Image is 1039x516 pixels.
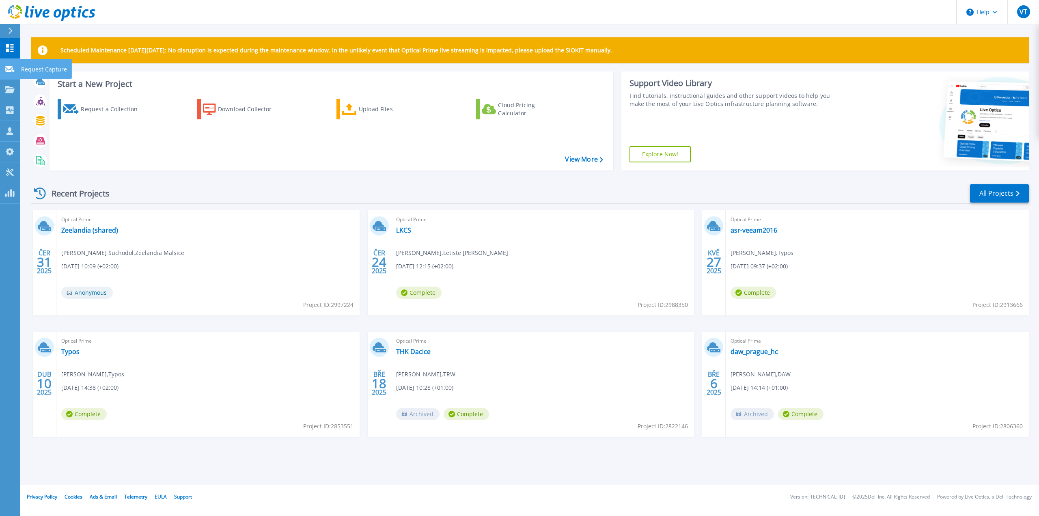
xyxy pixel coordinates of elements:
p: Scheduled Maintenance [DATE][DATE]: No disruption is expected during the maintenance window. In t... [60,47,612,54]
span: [DATE] 14:14 (+01:00) [731,383,788,392]
div: BŘE 2025 [706,369,722,398]
span: [DATE] 09:37 (+02:00) [731,262,788,271]
li: © 2025 Dell Inc. All Rights Reserved [852,494,930,500]
p: Request Capture [21,59,67,80]
span: [PERSON_NAME] , Typos [61,370,124,379]
div: Recent Projects [31,184,121,203]
span: [DATE] 14:38 (+02:00) [61,383,119,392]
a: Zeelandia (shared) [61,226,118,234]
div: BŘE 2025 [371,369,387,398]
li: Version: [TECHNICAL_ID] [790,494,845,500]
span: Complete [731,287,776,299]
span: Project ID: 2997224 [303,300,354,309]
h3: Start a New Project [58,80,603,89]
span: 18 [372,380,386,387]
a: Request a Collection [58,99,148,119]
a: asr-veeam2016 [731,226,777,234]
a: Explore Now! [629,146,691,162]
span: [DATE] 10:09 (+02:00) [61,262,119,271]
span: 24 [372,259,386,266]
span: Optical Prime [396,215,690,224]
a: Ads & Email [90,493,117,500]
span: [PERSON_NAME] , Typos [731,248,793,257]
span: Project ID: 2853551 [303,422,354,431]
span: [DATE] 12:15 (+02:00) [396,262,453,271]
a: Cookies [65,493,82,500]
a: EULA [155,493,167,500]
span: Archived [731,408,774,420]
div: KVĚ 2025 [706,247,722,277]
a: Typos [61,348,80,356]
span: Complete [396,287,442,299]
span: [DATE] 10:28 (+01:00) [396,383,453,392]
span: Optical Prime [731,215,1024,224]
a: All Projects [970,184,1029,203]
span: Project ID: 2988350 [638,300,688,309]
span: Complete [778,408,823,420]
span: [PERSON_NAME] , DAW [731,370,791,379]
div: DUB 2025 [37,369,52,398]
span: Anonymous [61,287,113,299]
span: Optical Prime [61,337,355,345]
span: 31 [37,259,52,266]
div: Download Collector [218,101,283,117]
div: Find tutorials, instructional guides and other support videos to help you make the most of your L... [629,92,840,108]
span: Project ID: 2822146 [638,422,688,431]
div: Cloud Pricing Calculator [498,101,563,117]
a: Support [174,493,192,500]
span: Project ID: 2913666 [972,300,1023,309]
span: Archived [396,408,440,420]
a: Cloud Pricing Calculator [476,99,567,119]
span: Optical Prime [61,215,355,224]
a: LKCS [396,226,411,234]
div: ČER 2025 [371,247,387,277]
a: Upload Files [336,99,427,119]
span: 6 [710,380,718,387]
span: 27 [707,259,721,266]
a: THK Dacice [396,348,431,356]
div: Request a Collection [81,101,146,117]
span: Complete [61,408,107,420]
div: ČER 2025 [37,247,52,277]
a: Telemetry [124,493,147,500]
a: daw_prague_hc [731,348,778,356]
span: Complete [444,408,489,420]
li: Powered by Live Optics, a Dell Technology [937,494,1032,500]
div: Support Video Library [629,78,840,89]
a: Privacy Policy [27,493,57,500]
span: [PERSON_NAME] , Letiste [PERSON_NAME] [396,248,508,257]
span: VT [1020,9,1027,15]
span: [PERSON_NAME] , TRW [396,370,455,379]
a: Download Collector [197,99,288,119]
a: View More [565,155,603,163]
span: Optical Prime [396,337,690,345]
span: [PERSON_NAME] Suchodol , Zeelandia Malsice [61,248,184,257]
div: Upload Files [359,101,424,117]
span: Project ID: 2806360 [972,422,1023,431]
span: 10 [37,380,52,387]
span: Optical Prime [731,337,1024,345]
